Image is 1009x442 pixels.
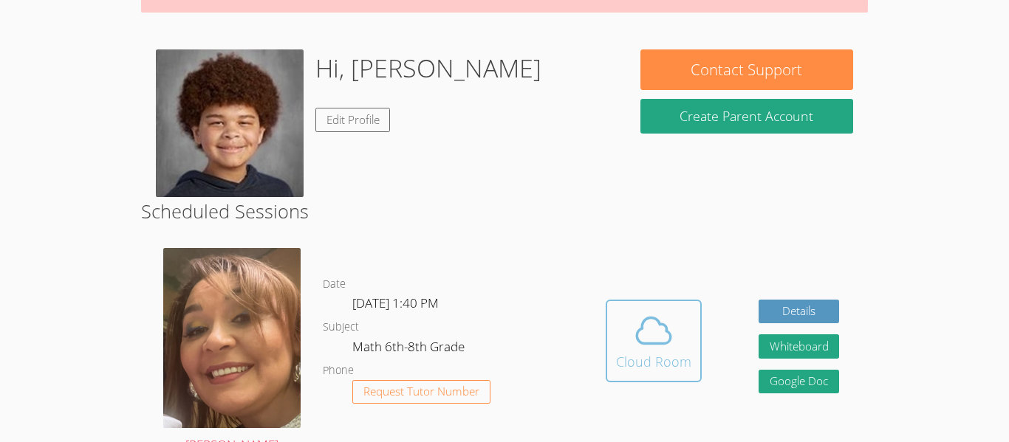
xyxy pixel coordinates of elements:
[363,386,479,397] span: Request Tutor Number
[759,334,840,359] button: Whiteboard
[640,99,853,134] button: Create Parent Account
[315,108,391,132] a: Edit Profile
[323,318,359,336] dt: Subject
[323,275,346,294] dt: Date
[352,380,490,404] button: Request Tutor Number
[759,300,840,324] a: Details
[606,300,702,382] button: Cloud Room
[759,370,840,394] a: Google Doc
[156,49,304,197] img: picture-3cc64df5dac22d7a31c6b6676cbcffb1_68b0d0f8dd478.jpg
[315,49,541,87] h1: Hi, [PERSON_NAME]
[352,336,468,362] dd: Math 6th-8th Grade
[323,362,354,380] dt: Phone
[141,197,868,225] h2: Scheduled Sessions
[163,248,301,428] img: IMG_0482.jpeg
[640,49,853,90] button: Contact Support
[616,351,691,372] div: Cloud Room
[352,294,439,311] span: [DATE] 1:40 PM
